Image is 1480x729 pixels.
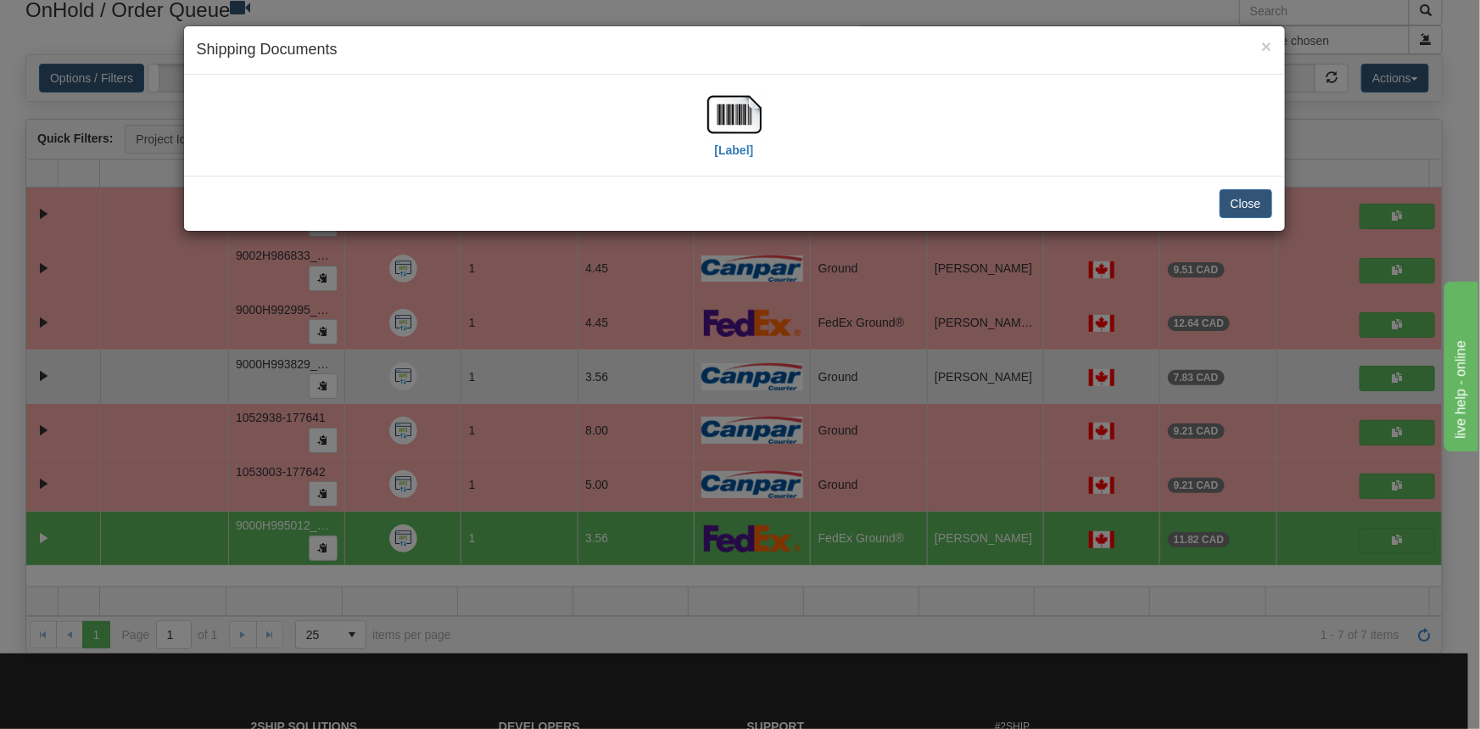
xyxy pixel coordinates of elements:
div: live help - online [13,10,157,31]
label: [Label] [715,142,754,159]
img: barcode.jpg [707,87,762,142]
iframe: chat widget [1441,278,1478,451]
button: Close [1261,37,1271,55]
span: × [1261,36,1271,56]
h4: Shipping Documents [197,39,1272,61]
a: [Label] [707,106,762,156]
button: Close [1220,189,1272,218]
